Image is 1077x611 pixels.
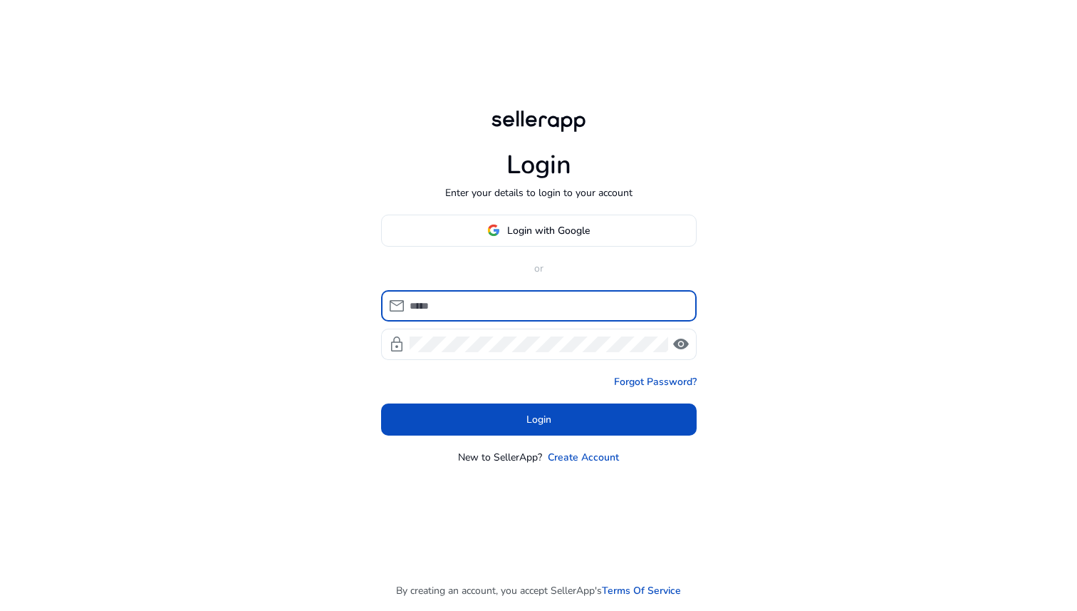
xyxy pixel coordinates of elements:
[526,412,551,427] span: Login
[381,215,697,247] button: Login with Google
[381,404,697,436] button: Login
[381,261,697,276] p: or
[445,185,633,200] p: Enter your details to login to your account
[602,583,681,598] a: Terms Of Service
[507,223,590,238] span: Login with Google
[388,297,405,314] span: mail
[672,336,690,353] span: visibility
[487,224,500,237] img: google-logo.svg
[614,374,697,389] a: Forgot Password?
[458,450,542,465] p: New to SellerApp?
[388,336,405,353] span: lock
[548,450,619,465] a: Create Account
[506,150,571,180] h1: Login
